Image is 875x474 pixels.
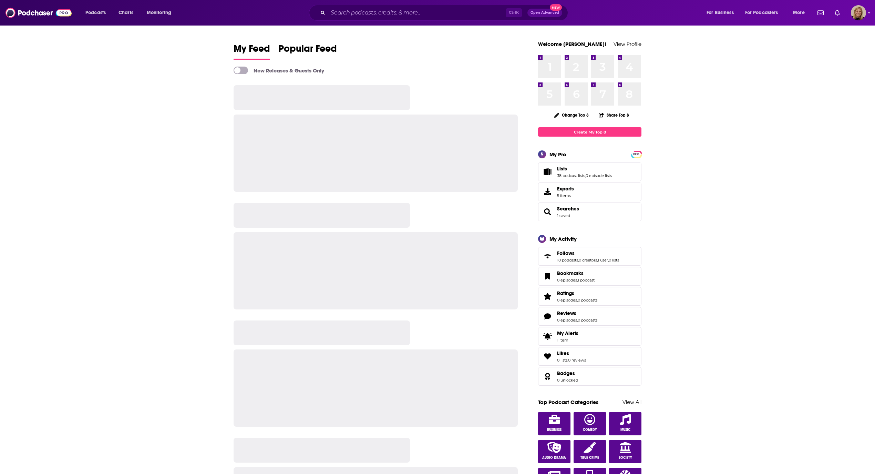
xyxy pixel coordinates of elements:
[620,428,630,432] span: Music
[580,456,599,460] span: True Crime
[598,108,629,122] button: Share Top 8
[278,43,337,60] a: Popular Feed
[557,278,577,283] a: 0 episodes
[557,378,578,383] a: 0 unlocked
[538,267,641,286] span: Bookmarks
[541,352,554,361] a: Likes
[557,338,578,343] span: 1 item
[557,298,577,303] a: 0 episodes
[538,412,570,435] a: Business
[557,186,574,192] span: Exports
[81,7,115,18] button: open menu
[538,307,641,326] span: Reviews
[579,258,597,263] a: 0 creators
[542,456,566,460] span: Audio Drama
[538,41,606,47] a: Welcome [PERSON_NAME]!
[538,440,570,463] a: Audio Drama
[557,350,586,356] a: Likes
[577,298,578,303] span: ,
[577,318,578,323] span: ,
[547,428,562,432] span: Business
[577,278,578,283] span: ,
[557,206,579,212] a: Searches
[557,310,597,316] a: Reviews
[541,372,554,381] a: Badges
[557,290,597,296] a: Ratings
[578,258,579,263] span: ,
[557,173,585,178] a: 38 podcast lists
[538,327,641,346] a: My Alerts
[609,440,641,463] a: Society
[541,207,554,217] a: Searches
[597,258,598,263] span: ,
[815,7,826,19] a: Show notifications dropdown
[557,318,577,323] a: 0 episodes
[506,8,522,17] span: Ctrl K
[549,236,577,242] div: My Activity
[557,258,578,263] a: 10 podcasts
[745,8,778,18] span: For Podcasters
[119,8,133,18] span: Charts
[793,8,805,18] span: More
[538,127,641,137] a: Create My Top 8
[147,8,171,18] span: Monitoring
[541,251,554,261] a: Follows
[557,358,567,363] a: 0 lists
[316,5,575,21] div: Search podcasts, credits, & more...
[614,41,641,47] a: View Profile
[608,258,609,263] span: ,
[557,270,584,276] span: Bookmarks
[538,247,641,266] span: Follows
[788,7,813,18] button: open menu
[609,258,619,263] a: 0 lists
[234,67,324,74] a: New Releases & Guests Only
[538,287,641,306] span: Ratings
[574,412,606,435] a: Comedy
[278,43,337,59] span: Popular Feed
[632,151,640,157] a: PRO
[541,312,554,321] a: Reviews
[557,193,574,198] span: 5 items
[741,7,788,18] button: open menu
[598,258,608,263] a: 1 user
[619,456,632,460] span: Society
[707,8,734,18] span: For Business
[832,7,843,19] a: Show notifications dropdown
[557,370,575,376] span: Badges
[557,310,576,316] span: Reviews
[557,330,578,336] span: My Alerts
[851,5,866,20] span: Logged in as avansolkema
[541,167,554,177] a: Lists
[538,162,641,181] span: Lists
[550,111,593,119] button: Change Top 8
[6,6,72,19] img: Podchaser - Follow, Share and Rate Podcasts
[549,151,566,158] div: My Pro
[142,7,180,18] button: open menu
[557,250,619,256] a: Follows
[328,7,506,18] input: Search podcasts, credits, & more...
[557,250,575,256] span: Follows
[541,332,554,341] span: My Alerts
[557,166,567,172] span: Lists
[114,7,137,18] a: Charts
[538,203,641,221] span: Searches
[568,358,586,363] a: 0 reviews
[541,271,554,281] a: Bookmarks
[851,5,866,20] img: User Profile
[538,399,598,405] a: Top Podcast Categories
[538,182,641,201] a: Exports
[585,173,586,178] span: ,
[557,213,570,218] a: 1 saved
[609,412,641,435] a: Music
[632,152,640,157] span: PRO
[557,270,595,276] a: Bookmarks
[538,367,641,386] span: Badges
[574,440,606,463] a: True Crime
[85,8,106,18] span: Podcasts
[578,298,597,303] a: 0 podcasts
[541,292,554,301] a: Ratings
[851,5,866,20] button: Show profile menu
